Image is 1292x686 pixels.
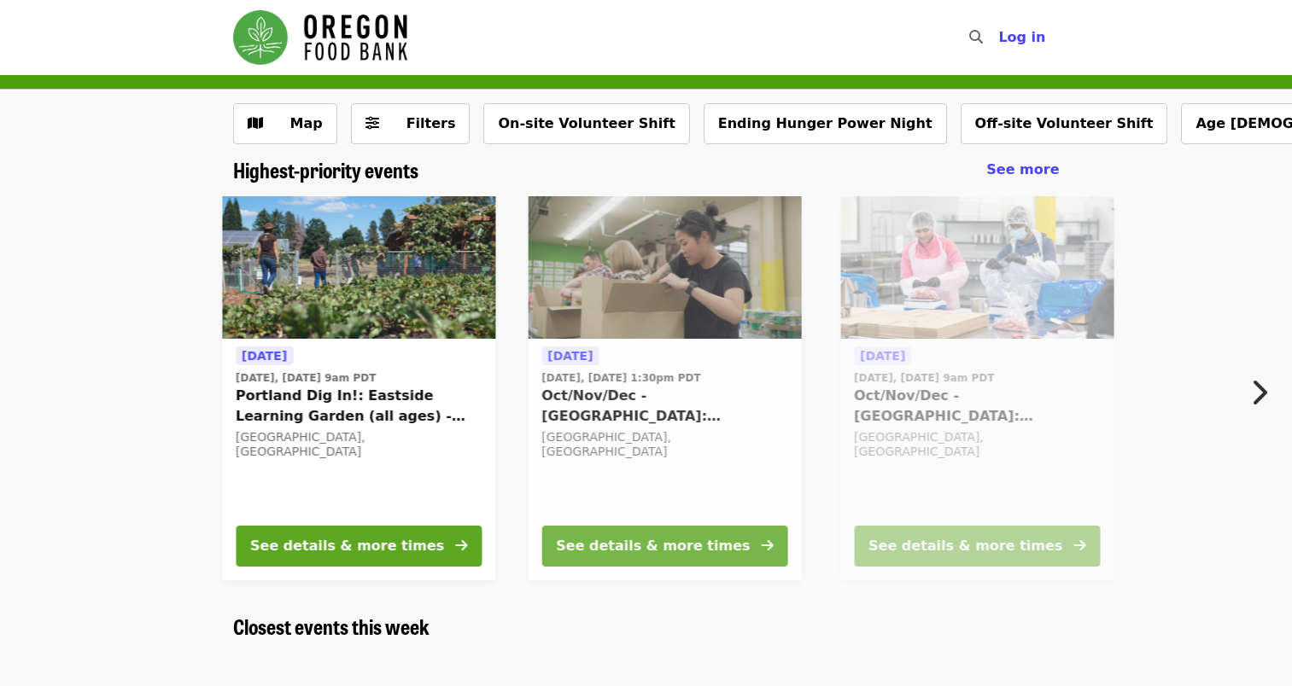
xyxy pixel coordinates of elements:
[351,103,471,144] button: Filters (0 selected)
[840,196,1114,340] img: Oct/Nov/Dec - Beaverton: Repack/Sort (age 10+) organized by Oregon Food Bank
[1250,376,1267,409] i: chevron-right icon
[541,430,787,459] div: [GEOGRAPHIC_DATA], [GEOGRAPHIC_DATA]
[406,115,456,131] span: Filters
[236,386,482,427] span: Portland Dig In!: Eastside Learning Garden (all ages) - Aug/Sept/Oct
[483,103,689,144] button: On-site Volunteer Shift
[236,370,376,386] time: [DATE], [DATE] 9am PDT
[250,536,444,556] div: See details & more times
[998,29,1045,45] span: Log in
[290,115,323,131] span: Map
[854,430,1100,459] div: [GEOGRAPHIC_DATA], [GEOGRAPHIC_DATA]
[242,349,287,363] span: [DATE]
[248,115,263,131] i: map icon
[236,526,482,567] button: See details & more times
[840,196,1114,580] a: See details for "Oct/Nov/Dec - Beaverton: Repack/Sort (age 10+)"
[854,386,1100,427] span: Oct/Nov/Dec - [GEOGRAPHIC_DATA]: Repack/Sort (age [DEMOGRAPHIC_DATA]+)
[860,349,905,363] span: [DATE]
[219,158,1073,183] div: Highest-priority events
[854,526,1100,567] button: See details & more times
[986,160,1059,180] a: See more
[556,536,750,556] div: See details & more times
[541,526,787,567] button: See details & more times
[365,115,379,131] i: sliders-h icon
[219,614,1073,639] div: Closest events this week
[986,161,1059,177] span: See more
[233,154,418,184] span: Highest-priority events
[233,103,337,144] button: Show map view
[868,536,1062,556] div: See details & more times
[1073,538,1085,554] i: arrow-right icon
[233,614,430,639] a: Closest events this week
[761,538,773,554] i: arrow-right icon
[233,158,418,183] a: Highest-priority events
[541,386,787,427] span: Oct/Nov/Dec - [GEOGRAPHIC_DATA]: Repack/Sort (age [DEMOGRAPHIC_DATA]+)
[455,538,467,554] i: arrow-right icon
[233,611,430,641] span: Closest events this week
[222,196,495,580] a: See details for "Portland Dig In!: Eastside Learning Garden (all ages) - Aug/Sept/Oct"
[1236,369,1292,416] button: Next item
[985,20,1059,55] button: Log in
[969,29,983,45] i: search icon
[233,10,407,65] img: Oregon Food Bank - Home
[528,196,801,340] img: Oct/Nov/Dec - Portland: Repack/Sort (age 8+) organized by Oregon Food Bank
[993,17,1007,58] input: Search
[854,370,994,386] time: [DATE], [DATE] 9am PDT
[961,103,1168,144] button: Off-site Volunteer Shift
[704,103,947,144] button: Ending Hunger Power Night
[236,430,482,459] div: [GEOGRAPHIC_DATA], [GEOGRAPHIC_DATA]
[547,349,593,363] span: [DATE]
[222,196,495,340] img: Portland Dig In!: Eastside Learning Garden (all ages) - Aug/Sept/Oct organized by Oregon Food Bank
[541,370,700,386] time: [DATE], [DATE] 1:30pm PDT
[528,196,801,580] a: See details for "Oct/Nov/Dec - Portland: Repack/Sort (age 8+)"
